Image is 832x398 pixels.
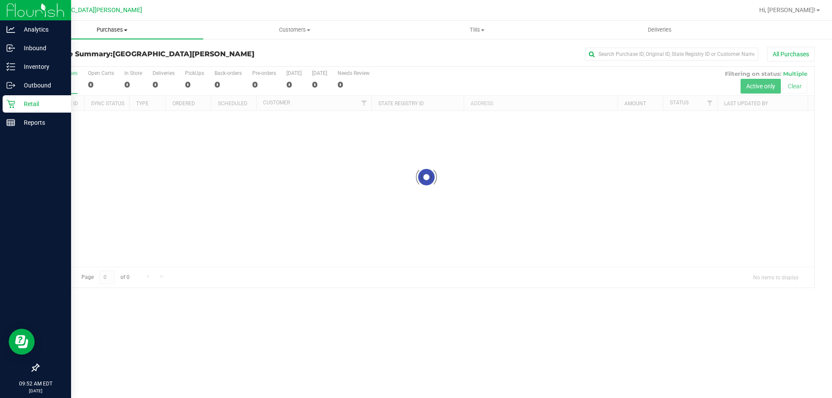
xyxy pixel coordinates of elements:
[35,6,142,14] span: [GEOGRAPHIC_DATA][PERSON_NAME]
[6,100,15,108] inline-svg: Retail
[6,81,15,90] inline-svg: Outbound
[767,47,815,61] button: All Purchases
[15,99,67,109] p: Retail
[6,44,15,52] inline-svg: Inbound
[6,62,15,71] inline-svg: Inventory
[15,117,67,128] p: Reports
[9,329,35,355] iframe: Resource center
[585,48,758,61] input: Search Purchase ID, Original ID, State Registry ID or Customer Name...
[15,43,67,53] p: Inbound
[21,21,203,39] a: Purchases
[203,21,386,39] a: Customers
[113,50,254,58] span: [GEOGRAPHIC_DATA][PERSON_NAME]
[386,26,568,34] span: Tills
[636,26,683,34] span: Deliveries
[759,6,816,13] span: Hi, [PERSON_NAME]!
[386,21,568,39] a: Tills
[569,21,751,39] a: Deliveries
[15,61,67,72] p: Inventory
[6,25,15,34] inline-svg: Analytics
[15,24,67,35] p: Analytics
[6,118,15,127] inline-svg: Reports
[15,80,67,91] p: Outbound
[4,380,67,388] p: 09:52 AM EDT
[21,26,203,34] span: Purchases
[204,26,385,34] span: Customers
[4,388,67,394] p: [DATE]
[38,50,297,58] h3: Purchase Summary:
